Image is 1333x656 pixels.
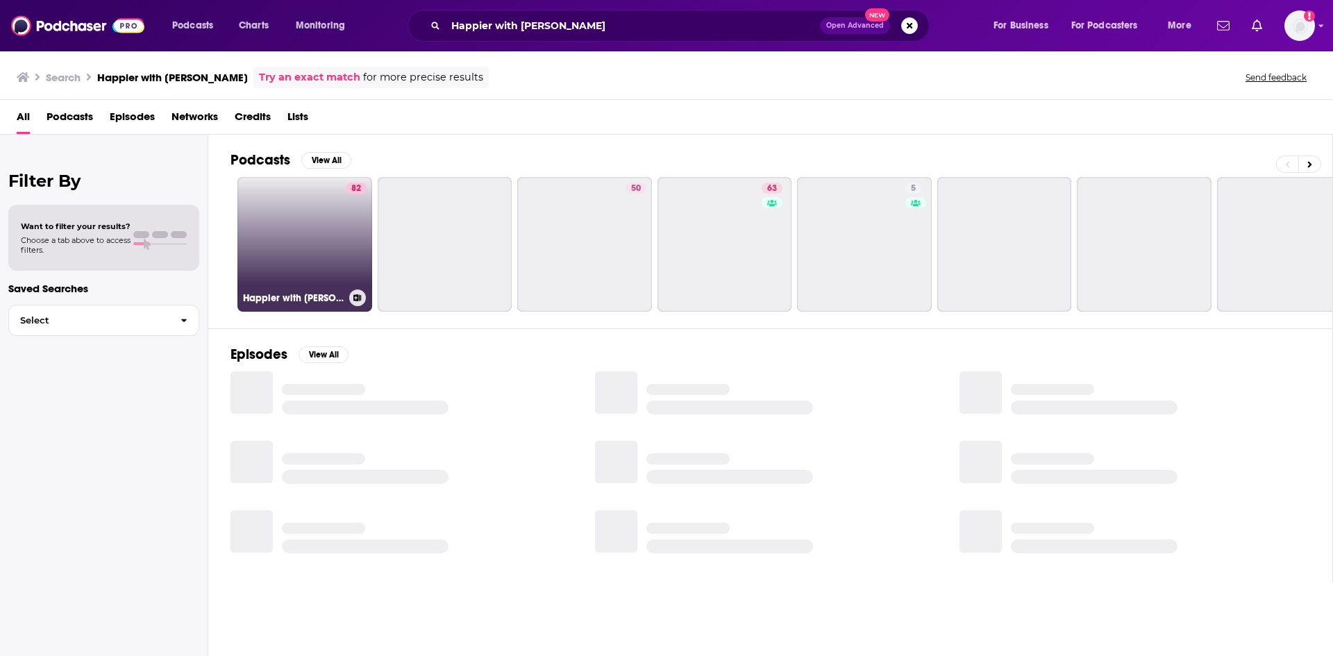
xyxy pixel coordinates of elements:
[626,183,646,194] a: 50
[1212,14,1235,37] a: Show notifications dropdown
[1284,10,1315,41] img: User Profile
[286,15,363,37] button: open menu
[21,235,131,255] span: Choose a tab above to access filters.
[994,16,1048,35] span: For Business
[911,182,916,196] span: 5
[8,282,199,295] p: Saved Searches
[1241,72,1311,83] button: Send feedback
[865,8,890,22] span: New
[239,16,269,35] span: Charts
[259,69,360,85] a: Try an exact match
[767,182,777,196] span: 63
[8,171,199,191] h2: Filter By
[1246,14,1268,37] a: Show notifications dropdown
[446,15,820,37] input: Search podcasts, credits, & more...
[1304,10,1315,22] svg: Add a profile image
[9,316,169,325] span: Select
[762,183,782,194] a: 63
[17,106,30,134] a: All
[984,15,1066,37] button: open menu
[346,183,367,194] a: 82
[8,305,199,336] button: Select
[905,183,921,194] a: 5
[110,106,155,134] a: Episodes
[46,71,81,84] h3: Search
[97,71,248,84] h3: Happier with [PERSON_NAME]
[243,292,344,304] h3: Happier with [PERSON_NAME]
[287,106,308,134] a: Lists
[517,177,652,312] a: 50
[21,221,131,231] span: Want to filter your results?
[230,151,351,169] a: PodcastsView All
[1284,10,1315,41] span: Logged in as joey.bonafede
[237,177,372,312] a: 82Happier with [PERSON_NAME]
[363,69,483,85] span: for more precise results
[230,346,349,363] a: EpisodesView All
[1168,16,1191,35] span: More
[797,177,932,312] a: 5
[296,16,345,35] span: Monitoring
[1071,16,1138,35] span: For Podcasters
[1284,10,1315,41] button: Show profile menu
[826,22,884,29] span: Open Advanced
[235,106,271,134] a: Credits
[162,15,231,37] button: open menu
[230,15,277,37] a: Charts
[820,17,890,34] button: Open AdvancedNew
[1062,15,1158,37] button: open menu
[299,346,349,363] button: View All
[230,346,287,363] h2: Episodes
[301,152,351,169] button: View All
[631,182,641,196] span: 50
[172,16,213,35] span: Podcasts
[11,12,144,39] img: Podchaser - Follow, Share and Rate Podcasts
[230,151,290,169] h2: Podcasts
[1158,15,1209,37] button: open menu
[47,106,93,134] a: Podcasts
[351,182,361,196] span: 82
[421,10,943,42] div: Search podcasts, credits, & more...
[657,177,792,312] a: 63
[171,106,218,134] a: Networks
